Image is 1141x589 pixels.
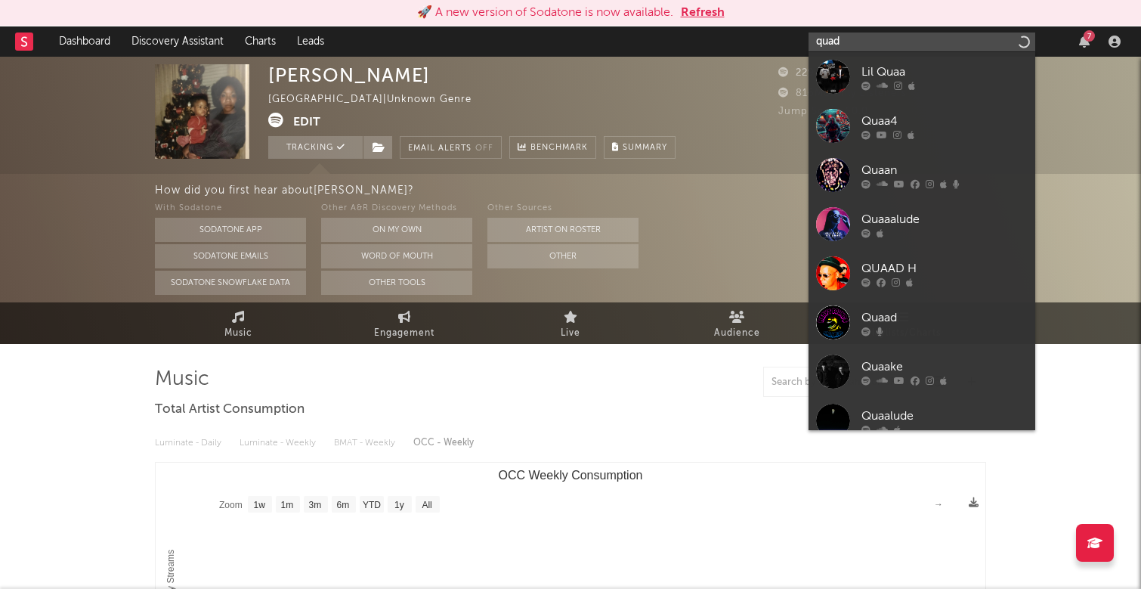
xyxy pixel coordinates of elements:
button: Other Tools [321,271,472,295]
button: Email AlertsOff [400,136,502,159]
div: Quaalude [861,407,1028,425]
button: Artist on Roster [487,218,639,242]
a: Benchmark [509,136,596,159]
a: Charts [234,26,286,57]
div: [PERSON_NAME] [268,64,430,86]
span: Benchmark [530,139,588,157]
span: Total Artist Consumption [155,401,305,419]
a: Dashboard [48,26,121,57]
span: Audience [714,324,760,343]
text: OCC Weekly Consumption [499,469,643,482]
a: Quaaalude [809,200,1035,249]
button: Tracking [268,136,363,159]
button: Sodatone App [155,218,306,242]
div: Quaan [861,161,1028,179]
a: Engagement [321,302,487,344]
div: Quaad [861,308,1028,327]
text: → [934,499,943,510]
text: Zoom [219,500,243,510]
button: Summary [604,136,676,159]
a: Quaake [809,347,1035,396]
a: Leads [286,26,335,57]
a: Audience [654,302,820,344]
span: 229 [778,68,815,78]
button: Sodatone Snowflake Data [155,271,306,295]
a: Quaalude [809,396,1035,445]
button: 7 [1079,36,1090,48]
button: Sodatone Emails [155,244,306,268]
text: All [422,500,431,510]
a: Music [155,302,321,344]
button: On My Own [321,218,472,242]
text: 1m [281,500,294,510]
a: QUAAD H [809,249,1035,298]
span: Music [224,324,252,343]
button: Edit [293,113,320,132]
div: With Sodatone [155,200,306,218]
div: Quaa4 [861,112,1028,130]
span: Engagement [374,324,434,343]
text: YTD [363,500,381,510]
span: Summary [623,144,667,152]
div: Other A&R Discovery Methods [321,200,472,218]
a: Live [487,302,654,344]
a: Discovery Assistant [121,26,234,57]
button: Word Of Mouth [321,244,472,268]
button: Other [487,244,639,268]
text: 1w [254,500,266,510]
button: Refresh [681,4,725,22]
div: How did you first hear about [PERSON_NAME] ? [155,181,1141,200]
div: 🚀 A new version of Sodatone is now available. [417,4,673,22]
a: Quaan [809,150,1035,200]
span: Live [561,324,580,343]
div: 7 [1084,30,1095,42]
a: Lil Quaa [809,52,1035,101]
em: Off [475,144,493,153]
text: 6m [337,500,350,510]
text: 1y [394,500,404,510]
span: 816 Monthly Listeners [778,88,907,98]
input: Search by song name or URL [764,377,923,389]
text: 3m [309,500,322,510]
div: Lil Quaa [861,63,1028,81]
span: Jump Score: 60.0 [778,107,868,116]
div: Other Sources [487,200,639,218]
input: Search for artists [809,33,1035,51]
div: Quaaalude [861,210,1028,228]
a: Quaa4 [809,101,1035,150]
div: Quaake [861,358,1028,376]
a: Quaad [809,298,1035,347]
div: QUAAD H [861,259,1028,277]
div: [GEOGRAPHIC_DATA] | Unknown Genre [268,91,489,109]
